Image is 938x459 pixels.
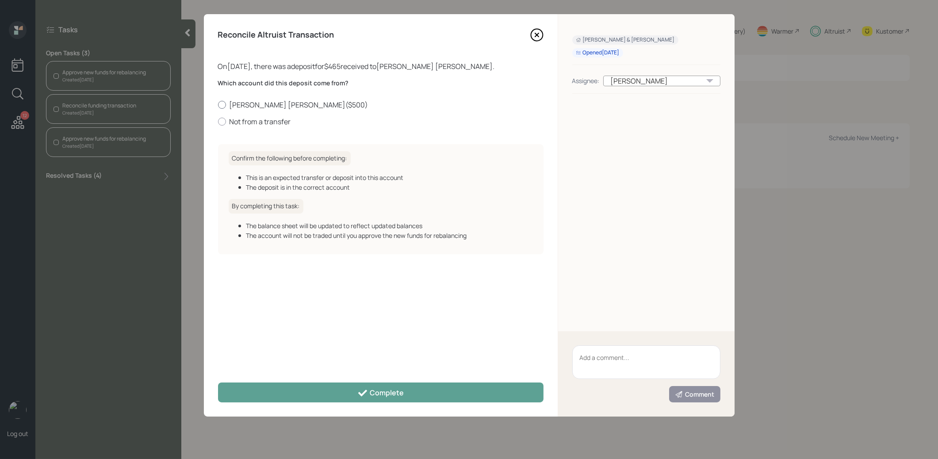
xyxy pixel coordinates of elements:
[246,231,533,240] div: The account will not be traded until you approve the new funds for rebalancing
[218,61,544,72] div: On [DATE] , there was a deposit for $465 received to [PERSON_NAME] [PERSON_NAME] .
[246,183,533,192] div: The deposit is in the correct account
[218,382,544,402] button: Complete
[357,388,404,398] div: Complete
[218,100,544,110] label: [PERSON_NAME] [PERSON_NAME] ( $500 )
[669,386,720,402] button: Comment
[572,76,600,85] div: Assignee:
[218,117,544,126] label: Not from a transfer
[576,49,620,57] div: Opened [DATE]
[246,221,533,230] div: The balance sheet will be updated to reflect updated balances
[576,36,675,44] div: [PERSON_NAME] & [PERSON_NAME]
[218,79,544,88] label: Which account did this deposit come from?
[229,199,303,214] h6: By completing this task:
[675,390,715,399] div: Comment
[229,151,351,166] h6: Confirm the following before completing:
[603,76,720,86] div: [PERSON_NAME]
[218,30,334,40] h4: Reconcile Altruist Transaction
[246,173,533,182] div: This is an expected transfer or deposit into this account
